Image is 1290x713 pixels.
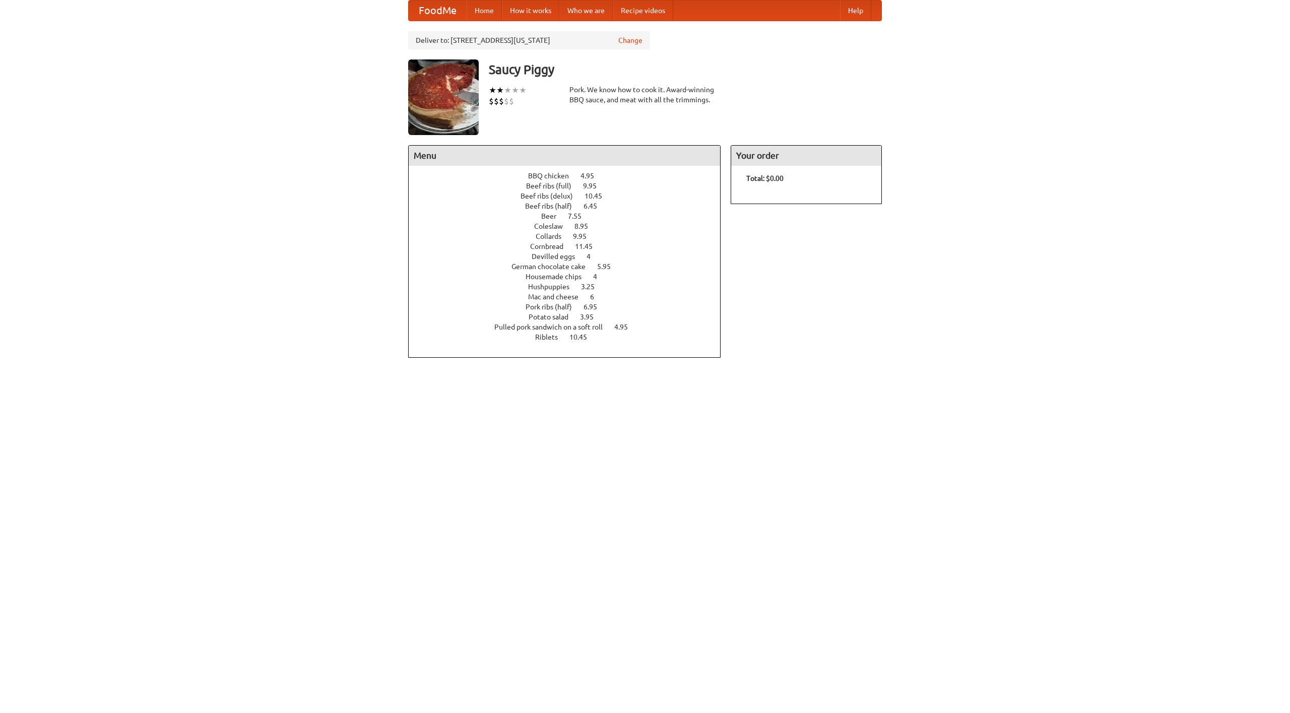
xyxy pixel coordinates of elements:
span: Mac and cheese [528,293,589,301]
span: Hushpuppies [528,283,579,291]
span: 5.95 [597,263,621,271]
li: $ [494,96,499,107]
a: Change [618,35,642,45]
span: Pulled pork sandwich on a soft roll [494,323,613,331]
li: ★ [504,85,511,96]
a: How it works [502,1,559,21]
a: Cornbread 11.45 [530,242,611,250]
a: Housemade chips 4 [526,273,616,281]
span: 3.95 [580,313,604,321]
a: Riblets 10.45 [535,333,606,341]
span: Devilled eggs [532,252,585,261]
span: 9.95 [573,232,597,240]
span: 10.45 [585,192,612,200]
h4: Your order [731,146,881,166]
li: ★ [519,85,527,96]
li: $ [489,96,494,107]
a: Recipe videos [613,1,673,21]
h4: Menu [409,146,720,166]
span: Beef ribs (half) [525,202,582,210]
a: Pork ribs (half) 6.95 [526,303,616,311]
a: BBQ chicken 4.95 [528,172,613,180]
a: Mac and cheese 6 [528,293,613,301]
span: 4 [593,273,607,281]
span: 10.45 [569,333,597,341]
span: 6.95 [584,303,607,311]
span: 9.95 [583,182,607,190]
a: Hushpuppies 3.25 [528,283,613,291]
span: 4.95 [580,172,604,180]
li: ★ [511,85,519,96]
span: Cornbread [530,242,573,250]
span: Coleslaw [534,222,573,230]
span: 4.95 [614,323,638,331]
span: Beer [541,212,566,220]
div: Deliver to: [STREET_ADDRESS][US_STATE] [408,31,650,49]
span: 6 [590,293,604,301]
span: 4 [587,252,601,261]
a: Beef ribs (full) 9.95 [526,182,615,190]
a: Pulled pork sandwich on a soft roll 4.95 [494,323,647,331]
span: Riblets [535,333,568,341]
a: Beef ribs (half) 6.45 [525,202,616,210]
a: Beer 7.55 [541,212,600,220]
li: $ [509,96,514,107]
span: Potato salad [529,313,578,321]
span: 6.45 [584,202,607,210]
b: Total: $0.00 [746,174,784,182]
div: Pork. We know how to cook it. Award-winning BBQ sauce, and meat with all the trimmings. [569,85,721,105]
span: Collards [536,232,571,240]
span: 11.45 [575,242,603,250]
a: German chocolate cake 5.95 [511,263,629,271]
span: Housemade chips [526,273,592,281]
li: $ [499,96,504,107]
span: BBQ chicken [528,172,579,180]
a: FoodMe [409,1,467,21]
span: 8.95 [574,222,598,230]
span: 3.25 [581,283,605,291]
li: $ [504,96,509,107]
h3: Saucy Piggy [489,59,882,80]
li: ★ [496,85,504,96]
a: Who we are [559,1,613,21]
a: Collards 9.95 [536,232,605,240]
li: ★ [489,85,496,96]
a: Beef ribs (delux) 10.45 [521,192,621,200]
a: Potato salad 3.95 [529,313,612,321]
span: Beef ribs (delux) [521,192,583,200]
a: Coleslaw 8.95 [534,222,607,230]
img: angular.jpg [408,59,479,135]
span: Beef ribs (full) [526,182,582,190]
a: Help [840,1,871,21]
span: Pork ribs (half) [526,303,582,311]
a: Devilled eggs 4 [532,252,609,261]
span: German chocolate cake [511,263,596,271]
span: 7.55 [568,212,592,220]
a: Home [467,1,502,21]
